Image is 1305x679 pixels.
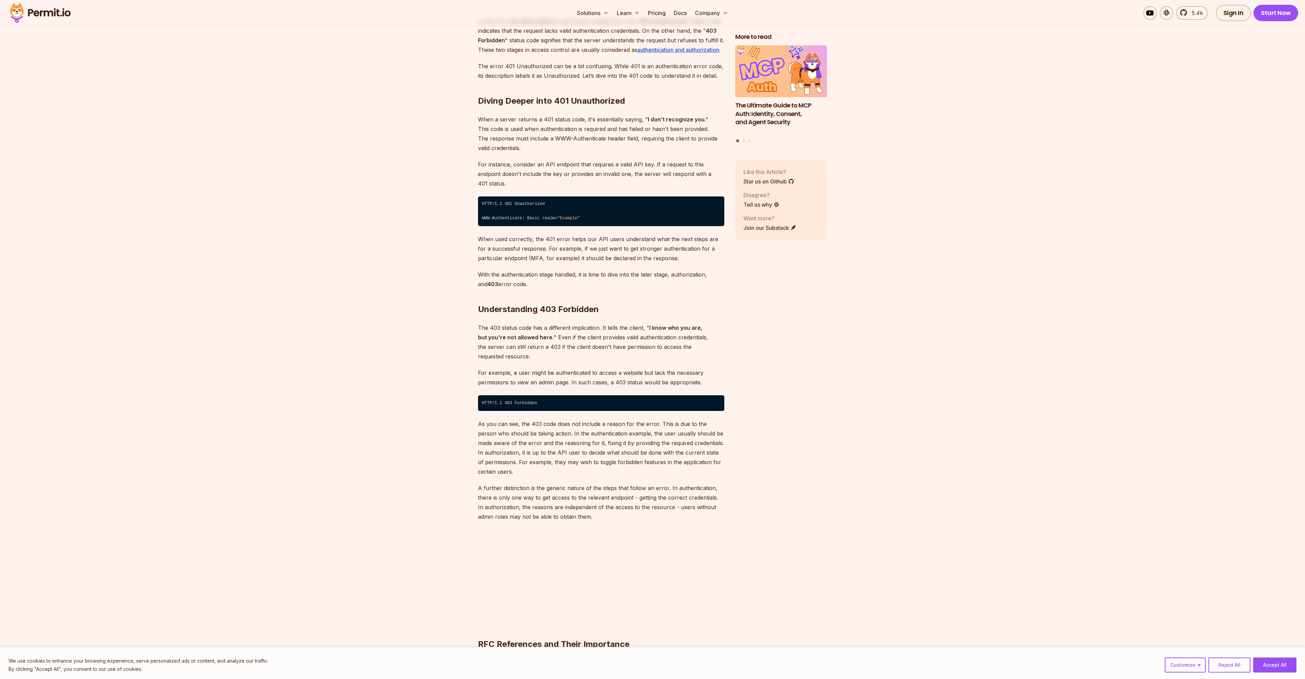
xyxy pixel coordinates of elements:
p: With the authentication stage handled, it is time to dive into the later stage, authorization, an... [478,270,724,289]
p: We use cookies to enhance your browsing experience, serve personalized ads or content, and analyz... [9,657,269,665]
p: When used correctly, the 401 error helps our API users understand what the next steps are for a s... [478,234,724,263]
a: Join our Substack [743,223,797,232]
strong: I don’t recognize you [648,116,705,123]
li: 1 of 3 [735,45,827,135]
strong: 403 Forbidden [478,27,716,44]
p: When a server returns a 401 status code, it's essentially saying, " ." This code is used when aut... [478,115,724,153]
h2: RFC References and Their Importance [478,611,724,650]
code: HTTP/1.1 401 Unauthorized ⁠ WWW-Authenticate: Basic realm= [478,196,724,226]
p: Disagree? [743,191,780,199]
p: By clicking "Accept All", you consent to our use of cookies. [9,665,269,673]
a: Sign In [1216,5,1251,21]
a: Start Now [1253,5,1298,21]
button: Go to slide 2 [742,139,745,142]
a: The Ultimate Guide to MCP Auth: Identity, Consent, and Agent SecurityThe Ultimate Guide to MCP Au... [735,45,827,135]
span: 5.4k [1188,9,1203,17]
iframe: https://lu.ma/embed/calendar/cal-osivJJtYL9hKgx6/events [478,528,683,631]
button: Solutions [574,6,611,20]
button: Learn [614,6,642,20]
a: 5.4k [1176,6,1208,20]
a: Tell us why [743,200,780,208]
button: Reject All [1208,658,1250,673]
h3: The Ultimate Guide to MCP Auth: Identity, Consent, and Agent Security [735,101,827,126]
button: Go to slide 3 [748,139,751,142]
p: For example, a user might be authenticated to access a website but lack the necessary permissions... [478,368,724,387]
p: For instance, consider an API endpoint that requires a valid API key. If a request to this endpoi... [478,160,724,188]
button: Go to slide 1 [736,139,739,142]
code: HTTP/1.1 403 Forbidden [478,395,724,411]
p: A further distinction is the generic nature of the steps that follow an error. In authentication,... [478,483,724,521]
p: The error 401 Unauthorized can be a bit confusing. While 401 is an authentication error code, its... [478,61,724,80]
p: In the 4xx class, and are particularly noteworthy. The " " status code indicates that the request... [478,16,724,55]
p: As you can see, the 403 code does not include a reason for the error. This is due to the person w... [478,419,724,476]
h2: Understanding 403 Forbidden [478,277,724,315]
h2: Diving Deeper into 401 Unauthorized [478,68,724,106]
p: Want more? [743,214,797,222]
a: authentication and authorization [637,46,719,53]
img: Permit logo [7,1,74,25]
button: Company [692,6,731,20]
h2: More to read [735,33,827,41]
a: Star us on Github [743,177,794,185]
p: The 403 status code has a different implication. It tells the client, " " Even if the client prov... [478,323,724,361]
a: Docs [671,6,690,20]
p: Like this Article? [743,167,794,176]
button: Customize [1165,658,1206,673]
a: Pricing [645,6,668,20]
img: The Ultimate Guide to MCP Auth: Identity, Consent, and Agent Security [735,45,827,97]
span: "Example" [557,216,580,221]
strong: 403 [488,281,498,287]
div: Posts [735,45,827,143]
button: Accept All [1253,658,1296,673]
